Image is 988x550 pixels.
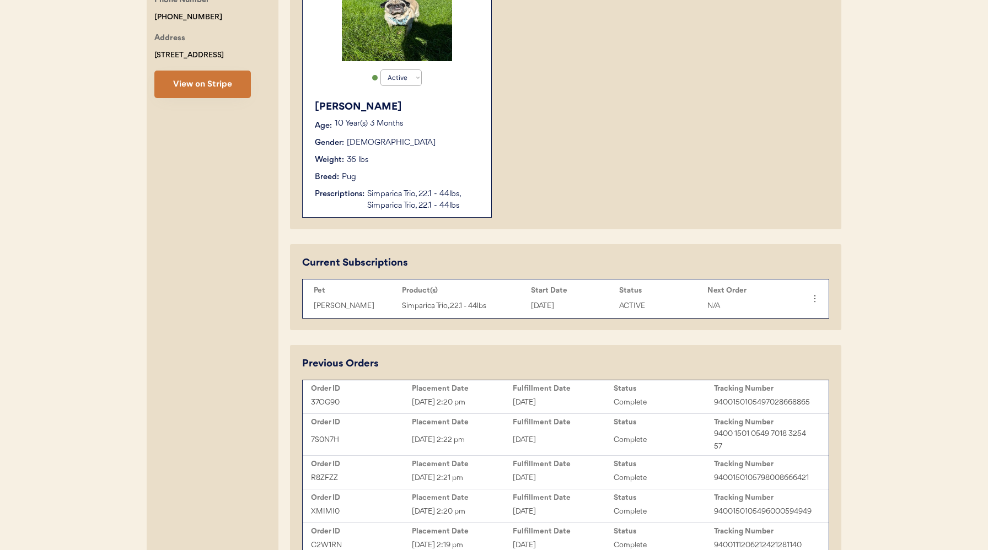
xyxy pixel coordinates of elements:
[714,527,815,536] div: Tracking Number
[619,300,702,312] div: ACTIVE
[314,286,396,295] div: Pet
[315,171,339,183] div: Breed:
[619,286,702,295] div: Status
[614,434,715,446] div: Complete
[412,493,513,502] div: Placement Date
[154,71,251,98] button: View on Stripe
[412,384,513,393] div: Placement Date
[614,418,715,427] div: Status
[614,460,715,468] div: Status
[412,460,513,468] div: Placement Date
[513,418,614,427] div: Fulfillment Date
[714,505,815,518] div: 9400150105496000594949
[707,300,790,312] div: N/A
[315,100,480,115] div: [PERSON_NAME]
[315,137,344,149] div: Gender:
[367,188,480,212] div: Simparica Trio, 22.1 - 44lbs, Simparica Trio, 22.1 - 44lbs
[335,120,480,128] p: 10 Year(s) 3 Months
[614,472,715,484] div: Complete
[311,472,412,484] div: R8ZFZZ
[342,171,356,183] div: Pug
[412,505,513,518] div: [DATE] 2:20 pm
[513,460,614,468] div: Fulfillment Date
[302,357,379,371] div: Previous Orders
[513,434,614,446] div: [DATE]
[714,472,815,484] div: 9400150105798008666421
[402,300,525,312] div: Simparica Trio, 22.1 - 44lbs
[314,300,396,312] div: [PERSON_NAME]
[311,527,412,536] div: Order ID
[614,527,715,536] div: Status
[311,505,412,518] div: XMIMI0
[412,527,513,536] div: Placement Date
[315,154,344,166] div: Weight:
[311,493,412,502] div: Order ID
[707,286,790,295] div: Next Order
[714,428,815,453] div: 9400 1501 0549 7018 3254 57
[714,493,815,502] div: Tracking Number
[513,396,614,409] div: [DATE]
[311,460,412,468] div: Order ID
[347,137,436,149] div: [DEMOGRAPHIC_DATA]
[154,11,222,24] div: [PHONE_NUMBER]
[315,120,332,132] div: Age:
[714,396,815,409] div: 9400150105497028668865
[531,300,614,312] div: [DATE]
[714,384,815,393] div: Tracking Number
[412,434,513,446] div: [DATE] 2:22 pm
[402,286,525,295] div: Product(s)
[412,396,513,409] div: [DATE] 2:20 pm
[513,472,614,484] div: [DATE]
[315,188,364,200] div: Prescriptions:
[311,434,412,446] div: 7S0N7H
[531,286,614,295] div: Start Date
[513,384,614,393] div: Fulfillment Date
[311,384,412,393] div: Order ID
[311,418,412,427] div: Order ID
[302,256,408,271] div: Current Subscriptions
[614,384,715,393] div: Status
[311,396,412,409] div: 37OG90
[154,32,185,46] div: Address
[614,505,715,518] div: Complete
[412,472,513,484] div: [DATE] 2:21 pm
[714,418,815,427] div: Tracking Number
[513,527,614,536] div: Fulfillment Date
[614,493,715,502] div: Status
[412,418,513,427] div: Placement Date
[154,49,224,62] div: [STREET_ADDRESS]
[347,154,368,166] div: 36 lbs
[714,460,815,468] div: Tracking Number
[614,396,715,409] div: Complete
[513,493,614,502] div: Fulfillment Date
[513,505,614,518] div: [DATE]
